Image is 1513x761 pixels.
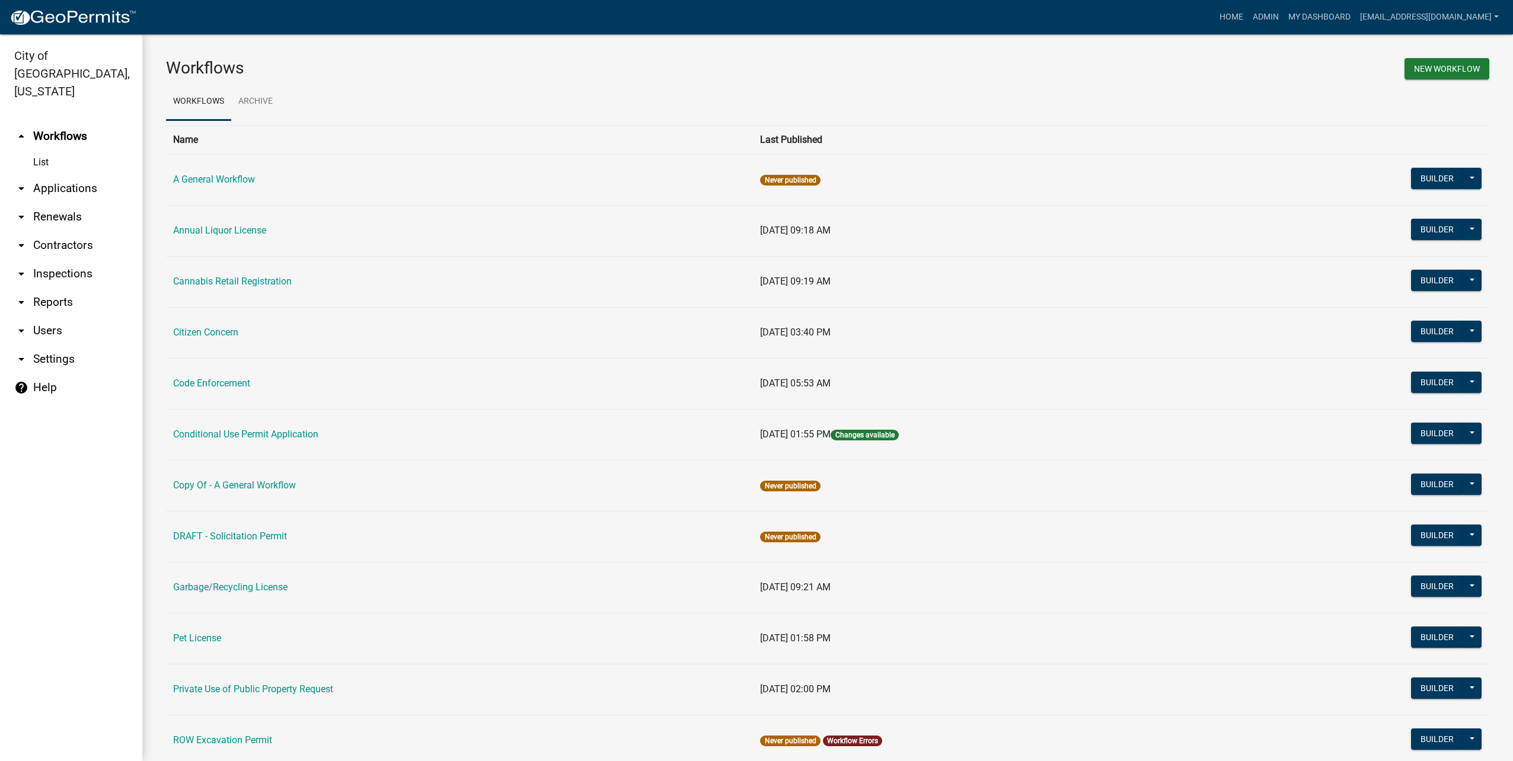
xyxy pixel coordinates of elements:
a: ROW Excavation Permit [173,734,272,746]
a: Private Use of Public Property Request [173,683,333,695]
a: DRAFT - Solicitation Permit [173,530,287,542]
i: arrow_drop_down [14,181,28,196]
span: [DATE] 09:21 AM [760,581,831,593]
button: New Workflow [1405,58,1489,79]
a: Garbage/Recycling License [173,581,288,593]
a: [EMAIL_ADDRESS][DOMAIN_NAME] [1355,6,1504,28]
button: Builder [1411,423,1463,444]
i: arrow_drop_down [14,210,28,224]
button: Builder [1411,677,1463,699]
i: arrow_drop_down [14,295,28,309]
h3: Workflows [166,58,819,78]
i: arrow_drop_down [14,267,28,281]
th: Name [166,125,753,154]
i: arrow_drop_down [14,352,28,366]
button: Builder [1411,321,1463,342]
i: arrow_drop_up [14,129,28,143]
a: Archive [231,83,280,121]
span: [DATE] 01:58 PM [760,632,831,644]
i: arrow_drop_down [14,324,28,338]
a: My Dashboard [1284,6,1355,28]
a: Home [1215,6,1248,28]
span: [DATE] 02:00 PM [760,683,831,695]
a: A General Workflow [173,174,255,185]
a: Copy Of - A General Workflow [173,479,296,491]
button: Builder [1411,270,1463,291]
span: Changes available [831,430,898,440]
a: Citizen Concern [173,327,238,338]
span: [DATE] 01:55 PM [760,429,831,440]
span: Never published [760,736,820,746]
button: Builder [1411,219,1463,240]
button: Builder [1411,474,1463,495]
th: Last Published [753,125,1224,154]
i: help [14,380,28,395]
button: Builder [1411,626,1463,648]
a: Workflow Errors [827,737,878,745]
a: Conditional Use Permit Application [173,429,318,440]
span: Never published [760,532,820,542]
span: [DATE] 03:40 PM [760,327,831,338]
a: Code Enforcement [173,378,250,389]
button: Builder [1411,728,1463,750]
a: Annual Liquor License [173,225,266,236]
a: Cannabis Retail Registration [173,276,292,287]
span: [DATE] 09:18 AM [760,225,831,236]
i: arrow_drop_down [14,238,28,252]
button: Builder [1411,372,1463,393]
a: Workflows [166,83,231,121]
button: Builder [1411,575,1463,597]
span: Never published [760,481,820,491]
span: Never published [760,175,820,186]
button: Builder [1411,168,1463,189]
span: [DATE] 05:53 AM [760,378,831,389]
a: Admin [1248,6,1284,28]
button: Builder [1411,525,1463,546]
span: [DATE] 09:19 AM [760,276,831,287]
a: Pet License [173,632,221,644]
